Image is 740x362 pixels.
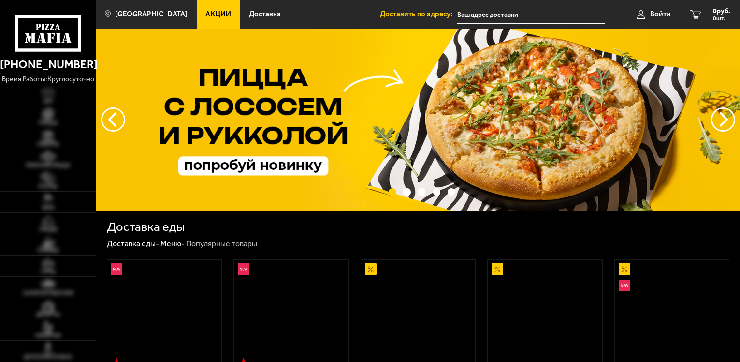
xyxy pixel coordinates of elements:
[448,188,455,196] button: точки переключения
[115,11,188,18] span: [GEOGRAPHIC_DATA]
[619,280,630,291] img: Новинка
[111,263,123,275] img: Новинка
[380,11,457,18] span: Доставить по адресу:
[107,221,185,233] h1: Доставка еды
[389,188,396,196] button: точки переключения
[365,263,377,275] img: Акционный
[713,8,730,15] span: 0 руб.
[186,239,257,249] div: Популярные товары
[101,107,125,132] button: следующий
[713,15,730,21] span: 0 шт.
[205,11,231,18] span: Акции
[492,263,503,275] img: Акционный
[619,263,630,275] img: Акционный
[403,188,410,196] button: точки переключения
[160,239,185,248] a: Меню-
[249,11,281,18] span: Доставка
[418,188,425,196] button: точки переключения
[457,6,605,24] input: Ваш адрес доставки
[433,188,440,196] button: точки переключения
[238,263,249,275] img: Новинка
[650,11,671,18] span: Войти
[711,107,735,132] button: предыдущий
[107,239,159,248] a: Доставка еды-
